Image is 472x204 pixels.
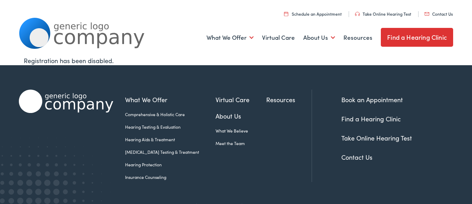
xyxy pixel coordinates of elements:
[355,11,411,17] a: Take Online Hearing Test
[424,12,429,16] img: utility icon
[19,90,113,113] img: Alpaca Audiology
[284,12,288,16] img: utility icon
[216,140,266,146] a: Meet the Team
[125,149,216,155] a: [MEDICAL_DATA] Testing & Treatment
[216,95,266,104] a: Virtual Care
[206,25,254,51] a: What We Offer
[424,11,453,17] a: Contact Us
[341,134,412,142] a: Take Online Hearing Test
[303,25,335,51] a: About Us
[343,25,372,51] a: Resources
[125,136,216,143] a: Hearing Aids & Treatment
[341,114,401,123] a: Find a Hearing Clinic
[125,161,216,168] a: Hearing Protection
[125,124,216,130] a: Hearing Testing & Evaluation
[216,128,266,134] a: What We Believe
[125,174,216,180] a: Insurance Counseling
[341,153,372,161] a: Contact Us
[266,95,312,104] a: Resources
[262,25,295,51] a: Virtual Care
[24,56,449,65] div: Registration has been disabled.
[355,12,360,16] img: utility icon
[216,111,266,121] a: About Us
[381,28,453,47] a: Find a Hearing Clinic
[125,95,216,104] a: What We Offer
[341,95,403,104] a: Book an Appointment
[284,11,342,17] a: Schedule an Appointment
[125,111,216,118] a: Comprehensive & Holistic Care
